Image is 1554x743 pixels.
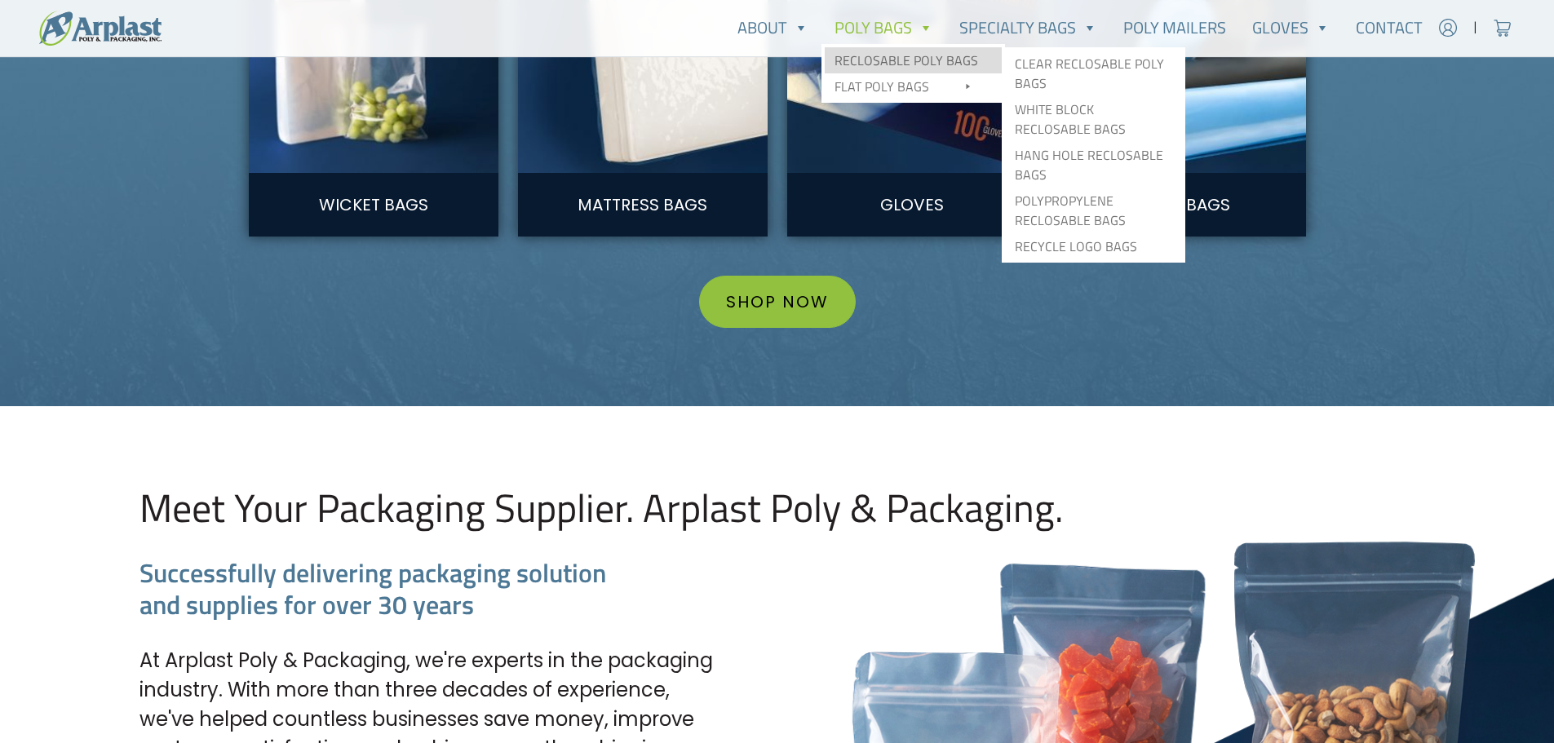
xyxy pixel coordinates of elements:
[578,193,707,216] a: Mattress Bags
[39,11,162,46] img: logo
[699,276,856,328] a: Shop Now
[1005,188,1182,233] a: Polypropylene Reclosable Bags
[1005,233,1182,259] a: Recycle Logo Bags
[139,557,1544,620] h3: Successfully delivering packaging solution and supplies for over 30 years
[724,11,821,44] a: About
[821,11,946,44] a: Poly Bags
[825,73,1002,100] a: Flat Poly Bags
[1005,51,1182,96] a: Clear Reclosable Poly Bags
[1343,11,1436,44] a: Contact
[880,193,944,216] a: Gloves
[825,47,1002,73] a: Reclosable Poly Bags
[1005,142,1182,188] a: Hang Hole Reclosable Bags
[1239,11,1343,44] a: Gloves
[139,484,1544,532] h2: Meet Your Packaging Supplier. Arplast Poly & Packaging.
[1473,18,1477,38] span: |
[1110,11,1239,44] a: Poly Mailers
[1005,96,1182,142] a: White Block Reclosable Bags
[946,11,1110,44] a: Specialty Bags
[319,193,428,216] a: Wicket Bags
